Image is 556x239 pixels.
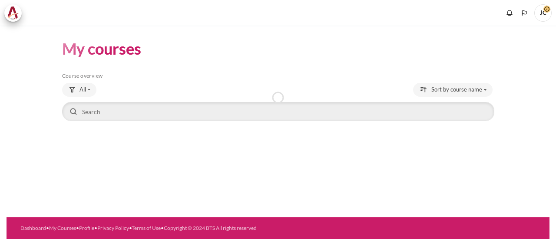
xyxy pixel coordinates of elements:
[7,7,19,20] img: Architeck
[62,83,96,97] button: Grouping drop-down menu
[518,7,531,20] button: Languages
[534,4,552,22] span: JC
[164,225,257,231] a: Copyright © 2024 BTS All rights reserved
[62,39,141,59] h1: My courses
[62,72,494,79] h5: Course overview
[79,225,94,231] a: Profile
[97,225,129,231] a: Privacy Policy
[79,85,86,94] span: All
[4,4,26,22] a: Architeck Architeck
[7,26,549,136] section: Content
[20,224,304,232] div: • • • • •
[62,83,494,123] div: Course overview controls
[503,7,516,20] div: Show notification window with no new notifications
[62,102,494,121] input: Search
[534,4,552,22] a: User menu
[413,83,493,97] button: Sorting drop-down menu
[431,85,482,94] span: Sort by course name
[132,225,161,231] a: Terms of Use
[20,225,46,231] a: Dashboard
[49,225,76,231] a: My Courses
